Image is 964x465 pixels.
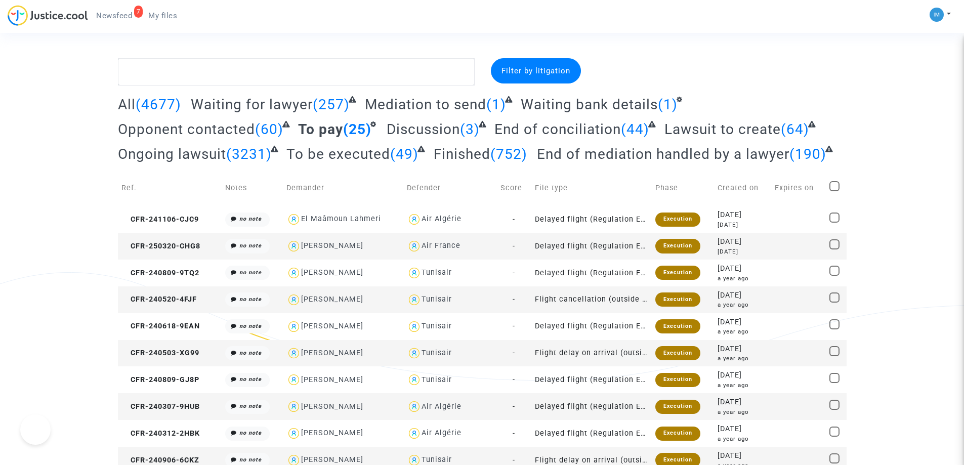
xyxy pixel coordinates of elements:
[403,170,496,206] td: Defender
[718,290,768,301] div: [DATE]
[407,346,422,361] img: icon-user.svg
[286,146,390,162] span: To be executed
[239,269,262,276] i: no note
[239,376,262,383] i: no note
[121,429,200,438] span: CFR-240312-2HBK
[422,402,462,411] div: Air Algérie
[96,11,132,20] span: Newsfeed
[513,429,515,438] span: -
[771,170,826,206] td: Expires on
[513,215,515,224] span: -
[286,212,301,227] img: icon-user.svg
[286,399,301,414] img: icon-user.svg
[434,146,490,162] span: Finished
[422,349,452,357] div: Tunisair
[222,170,283,206] td: Notes
[513,295,515,304] span: -
[422,322,452,330] div: Tunisair
[407,239,422,253] img: icon-user.svg
[486,96,506,113] span: (1)
[422,241,460,250] div: Air France
[513,269,515,277] span: -
[655,292,700,307] div: Execution
[531,286,652,313] td: Flight cancellation (outside of EU - Montreal Convention)
[286,319,301,334] img: icon-user.svg
[239,323,262,329] i: no note
[652,170,714,206] td: Phase
[118,96,136,113] span: All
[655,346,700,360] div: Execution
[718,370,768,381] div: [DATE]
[513,456,515,464] span: -
[191,96,313,113] span: Waiting for lawyer
[239,296,262,303] i: no note
[407,426,422,441] img: icon-user.svg
[301,349,363,357] div: [PERSON_NAME]
[718,344,768,355] div: [DATE]
[422,429,462,437] div: Air Algérie
[714,170,771,206] td: Created on
[718,221,768,229] div: [DATE]
[718,263,768,274] div: [DATE]
[718,209,768,221] div: [DATE]
[226,146,272,162] span: (3231)
[298,121,343,138] span: To pay
[513,402,515,411] span: -
[655,266,700,280] div: Execution
[621,121,649,138] span: (44)
[301,455,363,464] div: [PERSON_NAME]
[286,292,301,307] img: icon-user.svg
[655,373,700,387] div: Execution
[781,121,809,138] span: (64)
[301,322,363,330] div: [PERSON_NAME]
[718,317,768,328] div: [DATE]
[718,435,768,443] div: a year ago
[531,420,652,447] td: Delayed flight (Regulation EC 261/2004)
[655,427,700,441] div: Execution
[658,96,678,113] span: (1)
[718,301,768,309] div: a year ago
[531,260,652,286] td: Delayed flight (Regulation EC 261/2004)
[118,170,222,206] td: Ref.
[301,268,363,277] div: [PERSON_NAME]
[422,375,452,384] div: Tunisair
[118,121,255,138] span: Opponent contacted
[286,346,301,361] img: icon-user.svg
[301,375,363,384] div: [PERSON_NAME]
[531,340,652,367] td: Flight delay on arrival (outside of EU - Montreal Convention)
[301,215,381,223] div: El Maâmoun Lahmeri
[490,146,527,162] span: (752)
[789,146,826,162] span: (190)
[239,430,262,436] i: no note
[718,236,768,247] div: [DATE]
[365,96,486,113] span: Mediation to send
[655,239,700,253] div: Execution
[407,372,422,387] img: icon-user.svg
[718,408,768,416] div: a year ago
[255,121,283,138] span: (60)
[283,170,403,206] td: Demander
[513,349,515,357] span: -
[121,215,199,224] span: CFR-241106-CJC9
[407,399,422,414] img: icon-user.svg
[286,266,301,280] img: icon-user.svg
[718,424,768,435] div: [DATE]
[387,121,460,138] span: Discussion
[718,397,768,408] div: [DATE]
[531,170,652,206] td: File type
[121,322,200,330] span: CFR-240618-9EAN
[301,295,363,304] div: [PERSON_NAME]
[531,393,652,420] td: Delayed flight (Regulation EC 261/2004)
[239,403,262,409] i: no note
[531,206,652,233] td: Delayed flight (Regulation EC 261/2004)
[134,6,143,18] div: 7
[88,8,140,23] a: 7Newsfeed
[148,11,177,20] span: My files
[664,121,781,138] span: Lawsuit to create
[718,247,768,256] div: [DATE]
[286,372,301,387] img: icon-user.svg
[407,212,422,227] img: icon-user.svg
[313,96,350,113] span: (257)
[286,426,301,441] img: icon-user.svg
[140,8,185,23] a: My files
